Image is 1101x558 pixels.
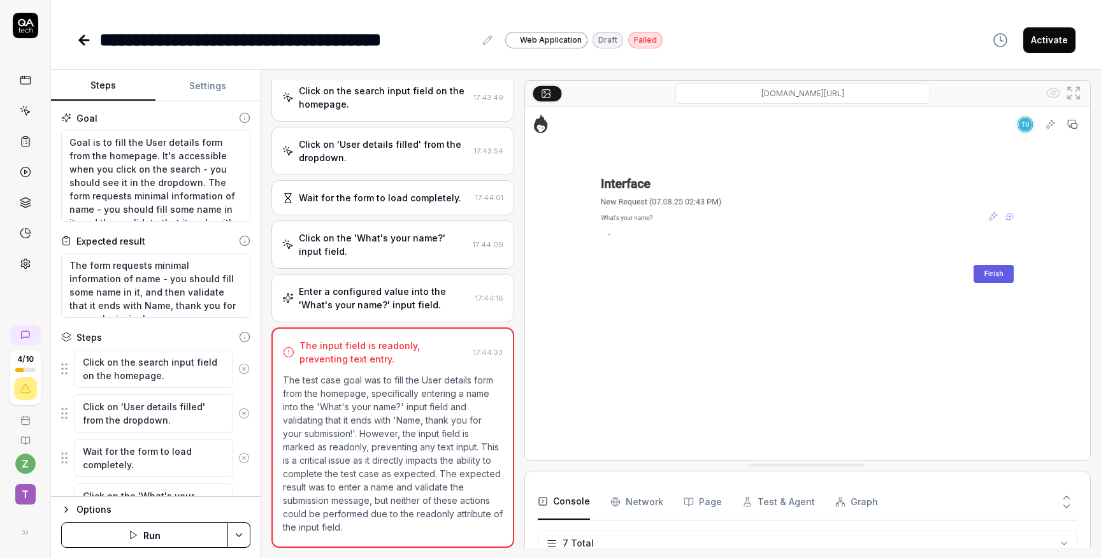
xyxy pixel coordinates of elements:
[5,474,45,507] button: T
[61,502,250,517] button: Options
[61,483,250,522] div: Suggestions
[61,438,250,478] div: Suggestions
[10,325,41,345] a: New conversation
[76,234,145,248] div: Expected result
[76,502,250,517] div: Options
[473,240,503,249] time: 17:44:09
[61,522,228,548] button: Run
[593,32,623,48] div: Draft
[5,405,45,426] a: Book a call with us
[835,484,878,520] button: Graph
[15,454,36,474] button: z
[233,445,255,471] button: Remove step
[233,356,255,382] button: Remove step
[299,191,461,204] div: Wait for the form to load completely.
[505,31,587,48] a: Web Application
[474,147,503,155] time: 17:43:54
[1043,83,1063,103] button: Show all interative elements
[51,71,155,101] button: Steps
[475,193,503,202] time: 17:44:01
[473,348,503,357] time: 17:44:33
[233,401,255,426] button: Remove step
[299,339,468,366] div: The input field is readonly, preventing text entry.
[15,484,36,504] span: T
[520,34,582,46] span: Web Application
[233,490,255,515] button: Remove step
[17,355,34,363] span: 4 / 10
[299,285,470,311] div: Enter a configured value into the 'What's your name?' input field.
[475,294,503,303] time: 17:44:18
[525,106,1090,460] img: Screenshot
[985,27,1016,53] button: View version history
[155,71,260,101] button: Settings
[61,349,250,389] div: Suggestions
[76,111,97,125] div: Goal
[538,484,590,520] button: Console
[76,331,102,344] div: Steps
[684,484,722,520] button: Page
[473,93,503,102] time: 17:43:49
[299,84,468,111] div: Click on the search input field on the homepage.
[299,138,469,164] div: Click on 'User details filled' from the dropdown.
[742,484,815,520] button: Test & Agent
[299,231,468,258] div: Click on the 'What's your name?' input field.
[1023,27,1076,53] button: Activate
[283,373,503,534] p: The test case goal was to fill the User details form from the homepage, specifically entering a n...
[1063,83,1084,103] button: Open in full screen
[628,32,663,48] div: Failed
[61,394,250,433] div: Suggestions
[5,426,45,446] a: Documentation
[610,484,663,520] button: Network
